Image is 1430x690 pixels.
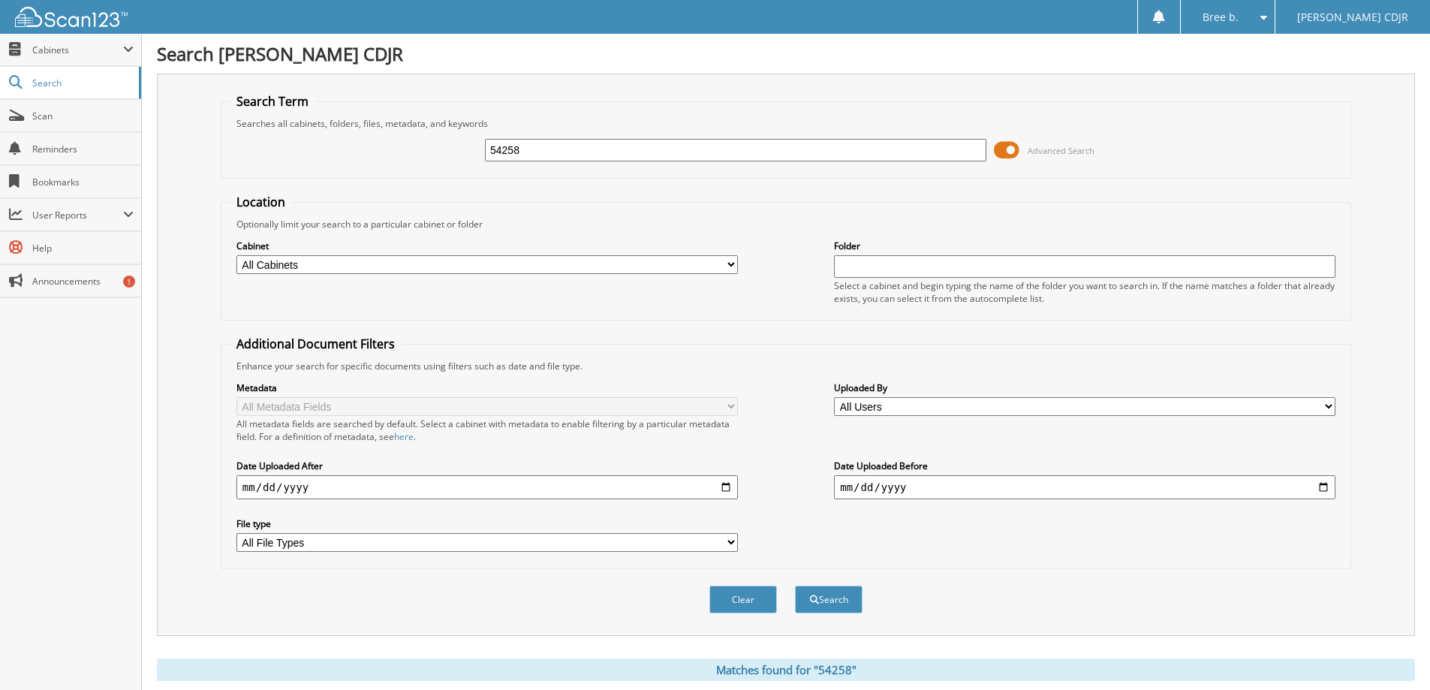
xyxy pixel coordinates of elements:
[229,360,1343,372] div: Enhance your search for specific documents using filters such as date and file type.
[1203,13,1239,22] span: Bree b.
[236,381,738,394] label: Metadata
[123,276,135,288] div: 1
[229,336,402,352] legend: Additional Document Filters
[834,240,1335,252] label: Folder
[32,176,134,188] span: Bookmarks
[15,7,128,27] img: scan123-logo-white.svg
[1028,145,1094,156] span: Advanced Search
[709,586,777,613] button: Clear
[834,459,1335,472] label: Date Uploaded Before
[236,475,738,499] input: start
[795,586,863,613] button: Search
[236,240,738,252] label: Cabinet
[32,77,131,89] span: Search
[229,218,1343,231] div: Optionally limit your search to a particular cabinet or folder
[32,242,134,255] span: Help
[236,459,738,472] label: Date Uploaded After
[32,110,134,122] span: Scan
[32,275,134,288] span: Announcements
[157,41,1415,66] h1: Search [PERSON_NAME] CDJR
[394,430,414,443] a: here
[32,44,123,56] span: Cabinets
[229,93,316,110] legend: Search Term
[834,381,1335,394] label: Uploaded By
[1297,13,1408,22] span: [PERSON_NAME] CDJR
[229,194,293,210] legend: Location
[834,279,1335,305] div: Select a cabinet and begin typing the name of the folder you want to search in. If the name match...
[32,143,134,155] span: Reminders
[834,475,1335,499] input: end
[32,209,123,221] span: User Reports
[229,117,1343,130] div: Searches all cabinets, folders, files, metadata, and keywords
[236,517,738,530] label: File type
[157,658,1415,681] div: Matches found for "54258"
[236,417,738,443] div: All metadata fields are searched by default. Select a cabinet with metadata to enable filtering b...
